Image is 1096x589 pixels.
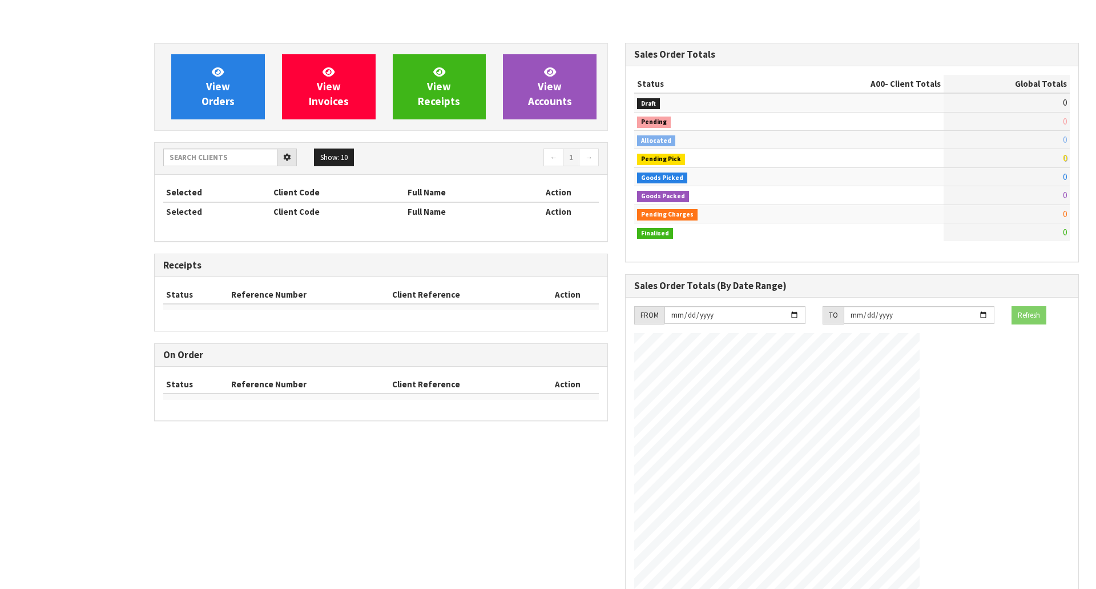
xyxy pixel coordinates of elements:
span: Pending Charges [637,209,698,221]
th: Client Reference [389,286,536,304]
input: Search clients [163,149,277,166]
th: Selected [163,202,271,221]
a: ViewInvoices [282,54,376,119]
span: A00 [871,78,885,89]
th: Reference Number [228,286,390,304]
a: ViewOrders [171,54,265,119]
th: - Client Totals [778,75,944,93]
span: Goods Picked [637,173,687,184]
a: 1 [563,149,579,167]
h3: Sales Order Totals [634,49,1070,60]
h3: Sales Order Totals (By Date Range) [634,281,1070,291]
span: Pending [637,117,671,128]
span: Draft [637,98,660,110]
th: Action [518,183,599,202]
span: 0 [1063,227,1067,238]
span: View Accounts [528,65,572,108]
span: Goods Packed [637,191,689,202]
a: ← [543,149,563,167]
th: Reference Number [228,375,390,394]
div: FROM [634,306,664,324]
th: Status [163,286,228,304]
span: Pending Pick [637,154,685,165]
h3: Receipts [163,260,599,271]
span: 0 [1063,171,1067,182]
th: Status [634,75,778,93]
span: 0 [1063,97,1067,108]
th: Client Reference [389,375,536,394]
span: View Orders [202,65,235,108]
span: 0 [1063,134,1067,145]
th: Global Totals [944,75,1070,93]
span: Finalised [637,228,673,239]
span: 0 [1063,209,1067,219]
span: 0 [1063,116,1067,127]
a: ViewAccounts [503,54,597,119]
th: Client Code [271,183,405,202]
span: View Invoices [309,65,349,108]
span: View Receipts [418,65,460,108]
span: Allocated [637,135,675,147]
nav: Page navigation [389,149,599,169]
a: ViewReceipts [393,54,486,119]
th: Selected [163,183,271,202]
th: Action [536,375,599,394]
th: Full Name [405,183,518,202]
h3: On Order [163,350,599,360]
div: TO [823,306,844,324]
span: 0 [1063,153,1067,163]
button: Refresh [1012,306,1046,324]
button: Show: 10 [314,149,354,167]
th: Full Name [405,202,518,221]
th: Action [518,202,599,221]
th: Action [536,286,599,304]
th: Status [163,375,228,394]
span: 0 [1063,190,1067,201]
th: Client Code [271,202,405,221]
a: → [579,149,599,167]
